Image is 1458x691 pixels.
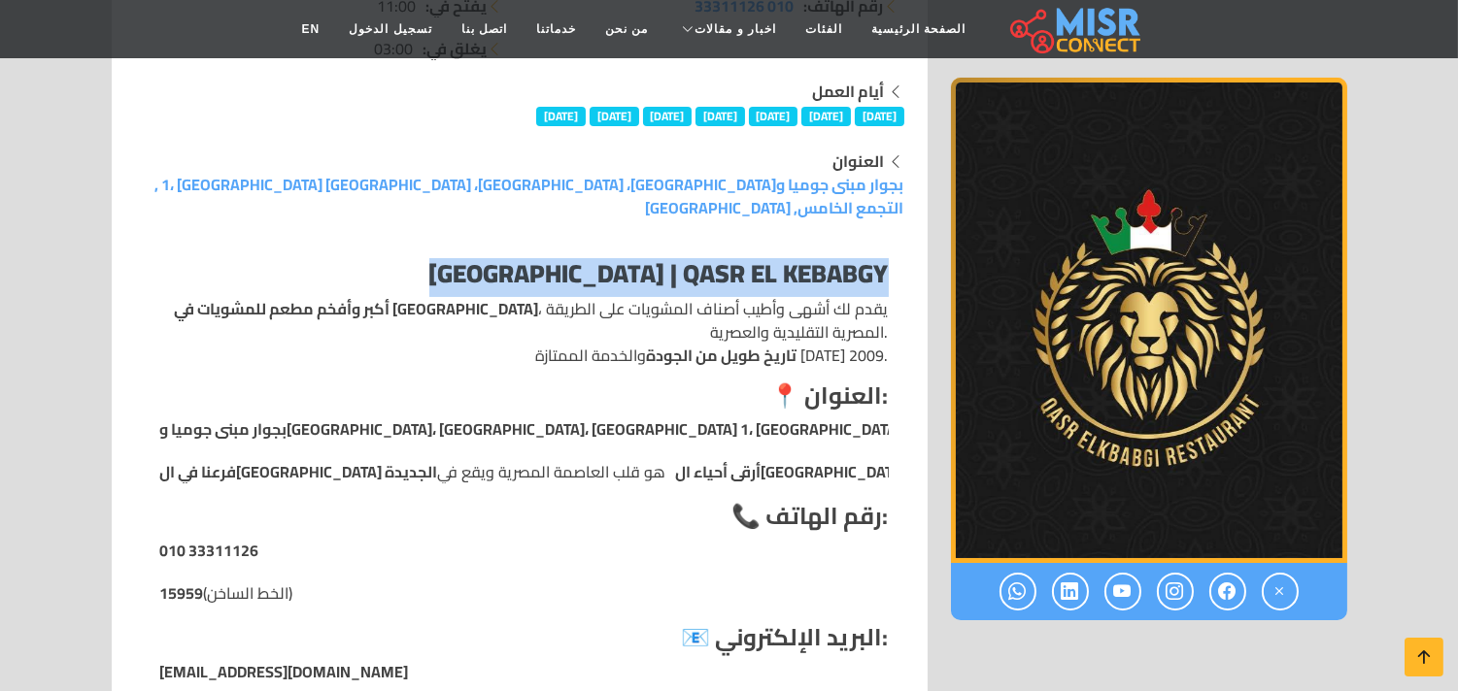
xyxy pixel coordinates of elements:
strong: 010 33311126 [160,539,259,562]
span: [DATE] [643,107,693,126]
strong: أكبر وأفخم مطعم للمشويات في [GEOGRAPHIC_DATA] [175,294,539,323]
span: [DATE] [801,107,851,126]
a: EN [288,11,335,48]
span: [DATE] [695,107,745,126]
span: اخبار و مقالات [695,20,776,38]
span: [DATE] [749,107,798,126]
a: اخبار و مقالات [662,11,791,48]
a: [EMAIL_ADDRESS][DOMAIN_NAME] [160,657,409,686]
img: main.misr_connect [1010,5,1140,53]
p: ، يقدم لك أشهى وأطيب أصناف المشويات على الطريقة المصرية التقليدية والعصرية. والخدمة الممتازة [DAT... [151,297,889,367]
span: [DATE] [536,107,586,126]
strong: بجوار مبنى جوميا و[GEOGRAPHIC_DATA]، [GEOGRAPHIC_DATA]، [GEOGRAPHIC_DATA] 1، [GEOGRAPHIC_DATA] [160,417,902,441]
a: الصفحة الرئيسية [857,11,980,48]
img: قصر الكبابجي [951,78,1347,563]
a: اتصل بنا [447,11,522,48]
strong: [GEOGRAPHIC_DATA] | Qasr El Kebabgy [429,249,889,297]
a: بجوار مبنى جوميا و[GEOGRAPHIC_DATA]، [GEOGRAPHIC_DATA]، [GEOGRAPHIC_DATA] 1، [GEOGRAPHIC_DATA] , ... [155,170,904,222]
strong: 📞 رقم الهاتف: [732,494,889,538]
span: [DATE] [590,107,639,126]
strong: أيام العمل [813,77,885,106]
strong: أرقى أحياء ال[GEOGRAPHIC_DATA] [676,460,907,483]
a: تسجيل الدخول [334,11,446,48]
span: [DATE] [855,107,904,126]
strong: 📧 البريد الإلكتروني: [682,615,889,659]
a: خدماتنا [522,11,591,48]
li: هو قلب العاصمة المصرية ويقع في ، حيث يسهل الوصول إليه من جميع الأماكن في المدينة. [151,460,889,483]
li: (الخط الساخن) [151,581,889,605]
strong: 15959 [160,581,204,605]
strong: تاريخ طويل من الجودة [647,341,797,370]
strong: العنوان [833,147,885,176]
strong: 📍 العنوان: [771,374,889,417]
a: من نحن [591,11,662,48]
div: 1 / 1 [951,78,1347,563]
a: الفئات [791,11,857,48]
strong: فرعنا في ال[GEOGRAPHIC_DATA] الجديدة [160,460,438,483]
